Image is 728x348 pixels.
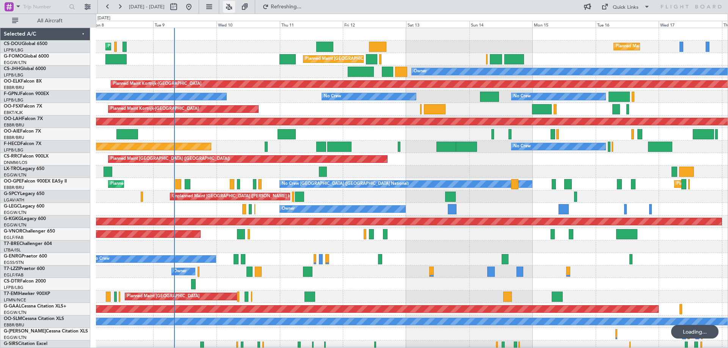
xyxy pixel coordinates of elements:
[172,191,295,202] div: Unplanned Maint [GEOGRAPHIC_DATA] ([PERSON_NAME] Intl)
[4,179,22,184] span: OO-GPE
[4,142,20,146] span: F-HECD
[659,21,722,28] div: Wed 17
[270,4,302,9] span: Refreshing...
[4,342,47,346] a: G-SIRSCitation Excel
[4,154,49,159] a: CS-RRCFalcon 900LX
[4,42,47,46] a: CS-DOUGlobal 6500
[4,47,24,53] a: LFPB/LBG
[324,91,341,102] div: No Crew
[305,53,425,65] div: Planned Maint [GEOGRAPHIC_DATA] ([GEOGRAPHIC_DATA])
[282,203,295,215] div: Owner
[598,1,654,13] button: Quick Links
[92,253,110,265] div: No Crew
[174,266,187,277] div: Owner
[4,254,22,259] span: G-ENRG
[4,142,41,146] a: F-HECDFalcon 7X
[4,42,22,46] span: CS-DOU
[4,92,49,96] a: F-GPNJFalcon 900EX
[4,92,20,96] span: F-GPNJ
[4,179,67,184] a: OO-GPEFalcon 900EX EASy II
[4,292,19,296] span: T7-EMI
[4,104,42,109] a: OO-FSXFalcon 7X
[4,79,42,84] a: OO-ELKFalcon 8X
[4,279,46,284] a: CS-DTRFalcon 2000
[4,342,18,346] span: G-SIRS
[4,67,46,71] a: CS-JHHGlobal 6000
[4,310,27,315] a: EGGW/LTN
[4,322,24,328] a: EBBR/BRU
[4,285,24,290] a: LFPB/LBG
[4,247,21,253] a: LTBA/ISL
[4,192,44,196] a: G-SPCYLegacy 650
[4,167,20,171] span: LX-TRO
[4,129,41,134] a: OO-AIEFalcon 7X
[4,54,49,59] a: G-FOMOGlobal 6000
[4,329,88,334] a: G-[PERSON_NAME]Cessna Citation XLS
[259,1,304,13] button: Refreshing...
[280,21,343,28] div: Thu 11
[4,167,44,171] a: LX-TROLegacy 650
[4,267,19,271] span: T7-LZZI
[4,204,44,209] a: G-LEGCLegacy 600
[596,21,659,28] div: Tue 16
[110,103,199,115] div: Planned Maint Kortrijk-[GEOGRAPHIC_DATA]
[4,222,27,228] a: EGGW/LTN
[4,217,46,221] a: G-KGKGLegacy 600
[4,242,19,246] span: T7-BRE
[4,267,45,271] a: T7-LZZIPraetor 600
[4,272,24,278] a: EGLF/FAB
[469,21,533,28] div: Sun 14
[4,185,24,190] a: EBBR/BRU
[4,242,52,246] a: T7-BREChallenger 604
[4,217,22,221] span: G-KGKG
[4,317,22,321] span: OO-SLM
[4,160,27,165] a: DNMM/LOS
[4,297,26,303] a: LFMN/NCE
[4,85,24,91] a: EBBR/BRU
[4,304,21,309] span: G-GAAL
[4,235,24,240] a: EGLF/FAB
[4,197,24,203] a: LGAV/ATH
[108,41,227,52] div: Planned Maint [GEOGRAPHIC_DATA] ([GEOGRAPHIC_DATA])
[20,18,80,23] span: All Aircraft
[282,178,409,190] div: No Crew [GEOGRAPHIC_DATA] ([GEOGRAPHIC_DATA] National)
[513,91,531,102] div: No Crew
[4,254,47,259] a: G-ENRGPraetor 600
[90,21,154,28] div: Mon 8
[4,229,55,234] a: G-VNORChallenger 650
[343,21,406,28] div: Fri 12
[4,54,23,59] span: G-FOMO
[4,122,24,128] a: EBBR/BRU
[4,79,21,84] span: OO-ELK
[4,129,20,134] span: OO-AIE
[671,325,719,339] div: Loading...
[127,291,199,302] div: Planned Maint [GEOGRAPHIC_DATA]
[4,292,50,296] a: T7-EMIHawker 900XP
[4,210,27,215] a: EGGW/LTN
[4,204,20,209] span: G-LEGC
[217,21,280,28] div: Wed 10
[4,317,64,321] a: OO-SLMCessna Citation XLS
[4,104,21,109] span: OO-FSX
[4,60,27,66] a: EGGW/LTN
[4,279,20,284] span: CS-DTR
[4,172,27,178] a: EGGW/LTN
[4,110,23,115] a: EBKT/KJK
[4,117,22,121] span: OO-LAH
[414,66,427,77] div: Owner
[513,141,531,152] div: No Crew
[4,335,27,340] a: EGGW/LTN
[4,67,20,71] span: CS-JHH
[4,117,43,121] a: OO-LAHFalcon 7X
[4,72,24,78] a: LFPB/LBG
[8,15,82,27] button: All Aircraft
[4,304,66,309] a: G-GAALCessna Citation XLS+
[4,97,24,103] a: LFPB/LBG
[4,229,22,234] span: G-VNOR
[129,3,165,10] span: [DATE] - [DATE]
[613,4,639,11] div: Quick Links
[532,21,596,28] div: Mon 15
[113,78,201,90] div: Planned Maint Kortrijk-[GEOGRAPHIC_DATA]
[110,178,248,190] div: Planned Maint [GEOGRAPHIC_DATA] ([GEOGRAPHIC_DATA] National)
[4,154,20,159] span: CS-RRC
